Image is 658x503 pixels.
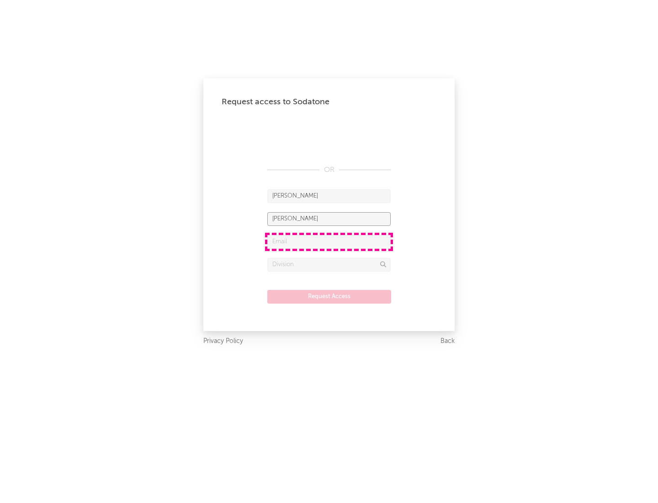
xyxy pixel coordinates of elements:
[267,258,391,272] input: Division
[267,189,391,203] input: First Name
[203,336,243,347] a: Privacy Policy
[440,336,455,347] a: Back
[222,96,436,107] div: Request access to Sodatone
[267,165,391,176] div: OR
[267,235,391,249] input: Email
[267,212,391,226] input: Last Name
[267,290,391,304] button: Request Access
